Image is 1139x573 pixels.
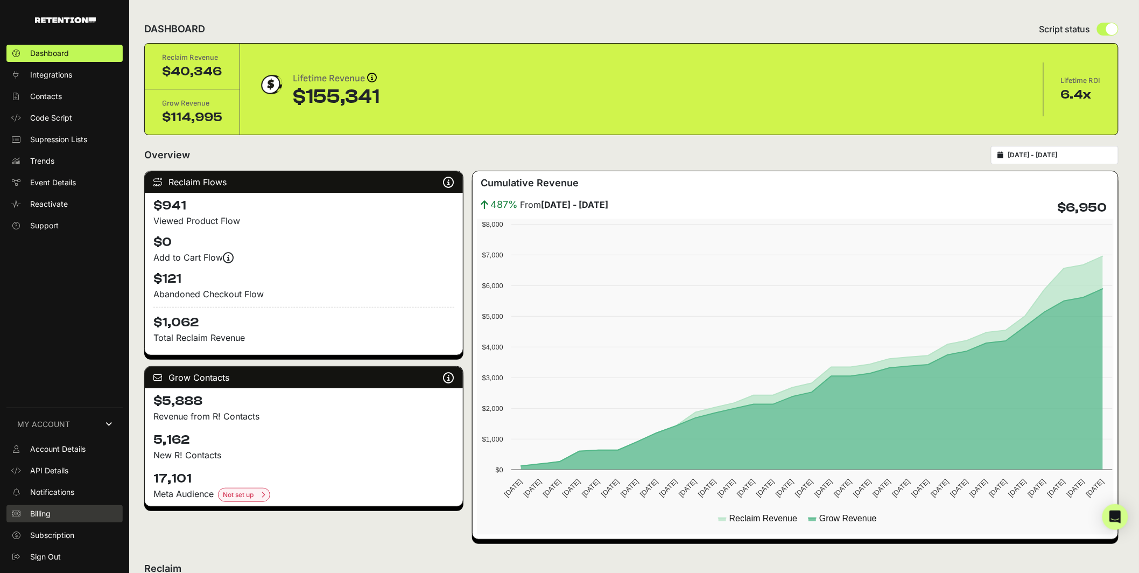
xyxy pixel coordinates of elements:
[6,505,123,522] a: Billing
[30,220,59,231] span: Support
[482,404,503,413] text: $2,000
[30,487,74,498] span: Notifications
[521,198,609,211] span: From
[542,478,563,499] text: [DATE]
[677,478,698,499] text: [DATE]
[482,374,503,382] text: $3,000
[580,478,601,499] text: [DATE]
[619,478,640,499] text: [DATE]
[6,484,123,501] a: Notifications
[6,195,123,213] a: Reactivate
[1102,504,1128,530] div: Open Intercom Messenger
[482,312,503,320] text: $5,000
[257,71,284,98] img: dollar-coin-05c43ed7efb7bc0c12610022525b4bbbb207c7efeef5aecc26f025e68dcafac9.png
[30,177,76,188] span: Event Details
[30,91,62,102] span: Contacts
[30,508,51,519] span: Billing
[30,530,74,541] span: Subscription
[144,148,190,163] h2: Overview
[1061,86,1101,103] div: 6.4x
[30,134,87,145] span: Supression Lists
[600,478,621,499] text: [DATE]
[17,419,70,430] span: MY ACCOUNT
[481,176,579,191] h3: Cumulative Revenue
[162,109,222,126] div: $114,995
[153,487,454,502] div: Meta Audience
[482,251,503,259] text: $7,000
[6,174,123,191] a: Event Details
[30,444,86,455] span: Account Details
[162,63,222,80] div: $40,346
[987,478,1008,499] text: [DATE]
[1058,199,1107,216] h4: $6,950
[30,113,72,123] span: Code Script
[729,514,797,523] text: Reclaim Revenue
[6,88,123,105] a: Contacts
[6,548,123,565] a: Sign Out
[145,171,463,193] div: Reclaim Flows
[293,71,379,86] div: Lifetime Revenue
[6,45,123,62] a: Dashboard
[1026,478,1047,499] text: [DATE]
[503,478,524,499] text: [DATE]
[153,307,454,331] h4: $1,062
[910,478,931,499] text: [DATE]
[153,288,454,301] div: Abandoned Checkout Flow
[542,199,609,210] strong: [DATE] - [DATE]
[30,156,54,166] span: Trends
[153,197,454,214] h4: $941
[832,478,853,499] text: [DATE]
[561,478,582,499] text: [DATE]
[968,478,989,499] text: [DATE]
[153,331,454,344] p: Total Reclaim Revenue
[735,478,756,499] text: [DATE]
[6,109,123,127] a: Code Script
[6,66,123,83] a: Integrations
[144,22,205,37] h2: DASHBOARD
[6,131,123,148] a: Supression Lists
[35,17,96,23] img: Retention.com
[153,251,454,264] div: Add to Cart Flow
[1039,23,1091,36] span: Script status
[153,449,454,462] p: New R! Contacts
[153,431,454,449] h4: 5,162
[6,527,123,544] a: Subscription
[482,282,503,290] text: $6,000
[30,465,68,476] span: API Details
[30,199,68,209] span: Reactivate
[716,478,737,499] text: [DATE]
[145,367,463,388] div: Grow Contacts
[162,98,222,109] div: Grow Revenue
[482,435,503,443] text: $1,000
[153,234,454,251] h4: $0
[153,393,454,410] h4: $5,888
[1065,478,1086,499] text: [DATE]
[929,478,950,499] text: [DATE]
[482,343,503,351] text: $4,000
[1061,75,1101,86] div: Lifetime ROI
[153,470,454,487] h4: 17,101
[153,214,454,227] div: Viewed Product Flow
[819,514,877,523] text: Grow Revenue
[30,48,69,59] span: Dashboard
[871,478,892,499] text: [DATE]
[6,441,123,458] a: Account Details
[6,462,123,479] a: API Details
[658,478,679,499] text: [DATE]
[1045,478,1066,499] text: [DATE]
[6,408,123,441] a: MY ACCOUNT
[30,551,61,562] span: Sign Out
[30,69,72,80] span: Integrations
[6,217,123,234] a: Support
[948,478,969,499] text: [DATE]
[774,478,795,499] text: [DATE]
[813,478,834,499] text: [DATE]
[6,152,123,170] a: Trends
[482,220,503,228] text: $8,000
[491,197,518,212] span: 487%
[153,410,454,423] p: Revenue from R! Contacts
[638,478,659,499] text: [DATE]
[522,478,543,499] text: [DATE]
[755,478,776,499] text: [DATE]
[852,478,873,499] text: [DATE]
